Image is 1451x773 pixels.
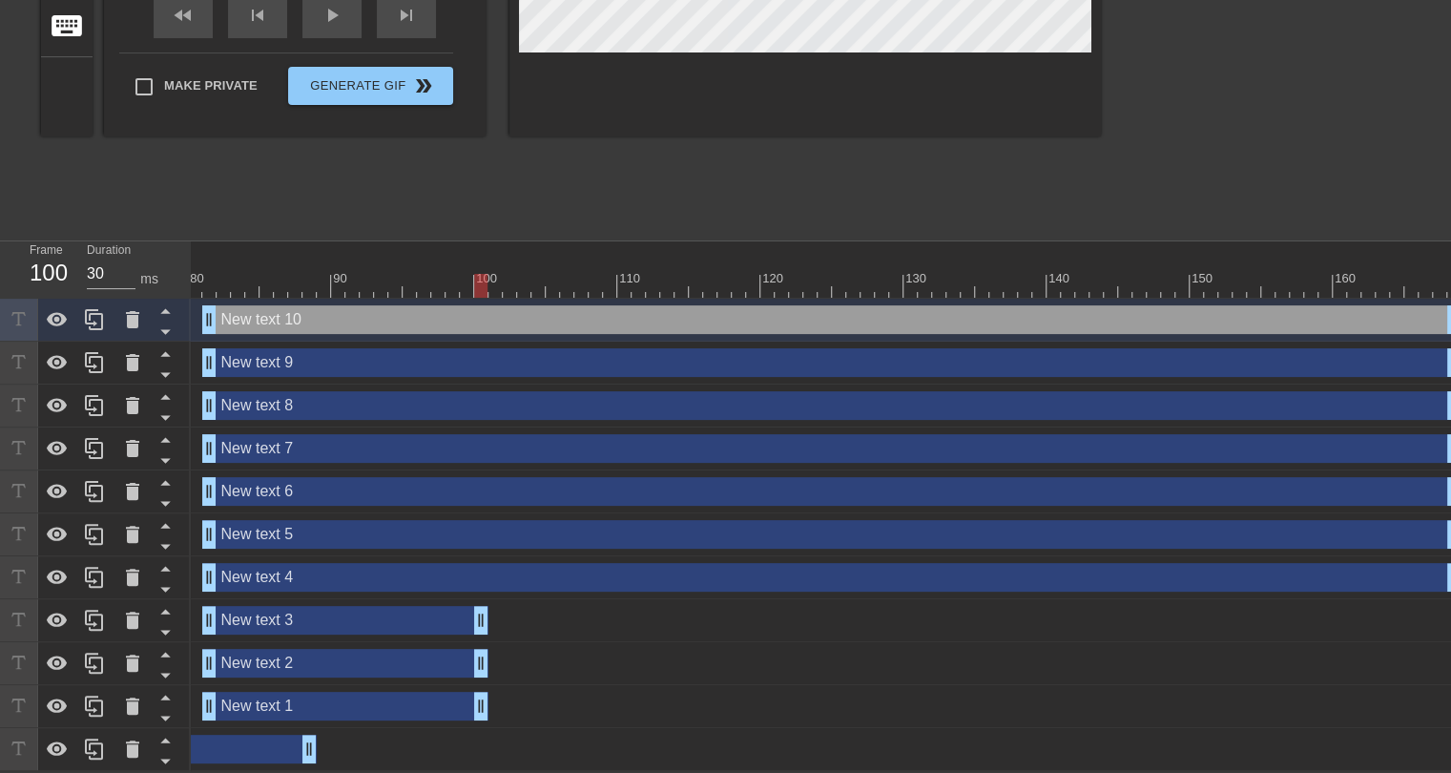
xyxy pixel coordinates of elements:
div: 100 [476,269,500,288]
span: drag_handle [199,654,218,673]
span: drag_handle [199,568,218,587]
span: drag_handle [199,439,218,458]
span: fast_rewind [172,4,195,27]
div: 130 [905,269,929,288]
span: drag_handle [300,740,319,759]
span: Generate Gif [296,74,446,97]
span: skip_next [395,4,418,27]
div: 90 [333,269,350,288]
span: keyboard [49,8,85,44]
span: drag_handle [199,353,218,372]
label: Duration [87,245,131,257]
span: drag_handle [199,525,218,544]
div: 150 [1192,269,1215,288]
span: play_arrow [321,4,343,27]
span: drag_handle [199,697,218,716]
div: Frame [15,241,73,297]
span: drag_handle [199,396,218,415]
div: 80 [190,269,207,288]
span: drag_handle [471,697,490,716]
div: 160 [1335,269,1358,288]
span: drag_handle [199,310,218,329]
span: Make Private [164,76,258,95]
div: 110 [619,269,643,288]
div: ms [140,269,158,289]
div: 140 [1048,269,1072,288]
span: skip_previous [246,4,269,27]
span: drag_handle [471,654,490,673]
span: drag_handle [199,482,218,501]
button: Generate Gif [288,67,453,105]
span: double_arrow [412,74,435,97]
div: 100 [30,256,58,290]
div: 120 [762,269,786,288]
